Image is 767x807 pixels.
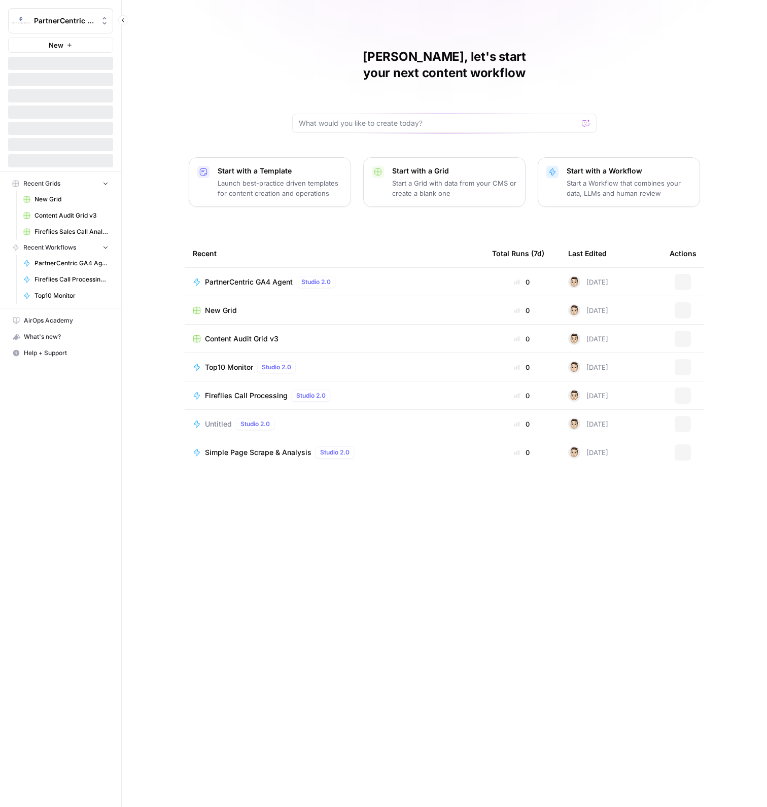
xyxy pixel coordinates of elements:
[24,348,109,358] span: Help + Support
[492,277,552,287] div: 0
[392,166,517,176] p: Start with a Grid
[568,276,608,288] div: [DATE]
[301,277,331,287] span: Studio 2.0
[568,304,608,317] div: [DATE]
[34,259,109,268] span: PartnerCentric GA4 Agent
[538,157,700,207] button: Start with a WorkflowStart a Workflow that combines your data, LLMs and human review
[492,239,544,267] div: Total Runs (7d)
[205,362,253,372] span: Top10 Monitor
[8,345,113,361] button: Help + Support
[205,305,237,315] span: New Grid
[12,12,30,30] img: PartnerCentric Sales Tools Logo
[193,334,476,344] a: Content Audit Grid v3
[492,305,552,315] div: 0
[299,118,578,128] input: What would you like to create today?
[567,178,691,198] p: Start a Workflow that combines your data, LLMs and human review
[320,448,350,457] span: Studio 2.0
[193,361,476,373] a: Top10 MonitorStudio 2.0
[568,333,608,345] div: [DATE]
[8,312,113,329] a: AirOps Academy
[19,224,113,240] a: Fireflies Sales Call Analysis For CS
[193,276,476,288] a: PartnerCentric GA4 AgentStudio 2.0
[205,334,278,344] span: Content Audit Grid v3
[568,390,608,402] div: [DATE]
[568,446,608,459] div: [DATE]
[670,239,696,267] div: Actions
[19,288,113,304] a: Top10 Monitor
[205,419,232,429] span: Untitled
[8,176,113,191] button: Recent Grids
[492,447,552,458] div: 0
[24,316,109,325] span: AirOps Academy
[193,390,476,402] a: Fireflies Call ProcessingStudio 2.0
[568,418,580,430] img: j22vlec3s5as1jy706j54i2l8ae1
[193,305,476,315] a: New Grid
[193,239,476,267] div: Recent
[568,304,580,317] img: j22vlec3s5as1jy706j54i2l8ae1
[492,419,552,429] div: 0
[292,49,597,81] h1: [PERSON_NAME], let's start your next content workflow
[19,255,113,271] a: PartnerCentric GA4 Agent
[34,291,109,300] span: Top10 Monitor
[19,271,113,288] a: Fireflies Call Processing for CS
[205,277,293,287] span: PartnerCentric GA4 Agent
[568,333,580,345] img: j22vlec3s5as1jy706j54i2l8ae1
[296,391,326,400] span: Studio 2.0
[19,207,113,224] a: Content Audit Grid v3
[23,179,60,188] span: Recent Grids
[492,391,552,401] div: 0
[205,447,311,458] span: Simple Page Scrape & Analysis
[8,329,113,345] button: What's new?
[9,329,113,344] div: What's new?
[568,418,608,430] div: [DATE]
[8,240,113,255] button: Recent Workflows
[392,178,517,198] p: Start a Grid with data from your CMS or create a blank one
[568,239,607,267] div: Last Edited
[240,419,270,429] span: Studio 2.0
[492,362,552,372] div: 0
[568,276,580,288] img: j22vlec3s5as1jy706j54i2l8ae1
[567,166,691,176] p: Start with a Workflow
[34,227,109,236] span: Fireflies Sales Call Analysis For CS
[205,391,288,401] span: Fireflies Call Processing
[34,211,109,220] span: Content Audit Grid v3
[8,38,113,53] button: New
[19,191,113,207] a: New Grid
[363,157,526,207] button: Start with a GridStart a Grid with data from your CMS or create a blank one
[568,446,580,459] img: j22vlec3s5as1jy706j54i2l8ae1
[262,363,291,372] span: Studio 2.0
[34,16,95,26] span: PartnerCentric Sales Tools
[193,418,476,430] a: UntitledStudio 2.0
[568,361,608,373] div: [DATE]
[34,195,109,204] span: New Grid
[193,446,476,459] a: Simple Page Scrape & AnalysisStudio 2.0
[189,157,351,207] button: Start with a TemplateLaunch best-practice driven templates for content creation and operations
[568,361,580,373] img: j22vlec3s5as1jy706j54i2l8ae1
[23,243,76,252] span: Recent Workflows
[218,178,342,198] p: Launch best-practice driven templates for content creation and operations
[34,275,109,284] span: Fireflies Call Processing for CS
[218,166,342,176] p: Start with a Template
[568,390,580,402] img: j22vlec3s5as1jy706j54i2l8ae1
[8,8,113,33] button: Workspace: PartnerCentric Sales Tools
[492,334,552,344] div: 0
[49,40,63,50] span: New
